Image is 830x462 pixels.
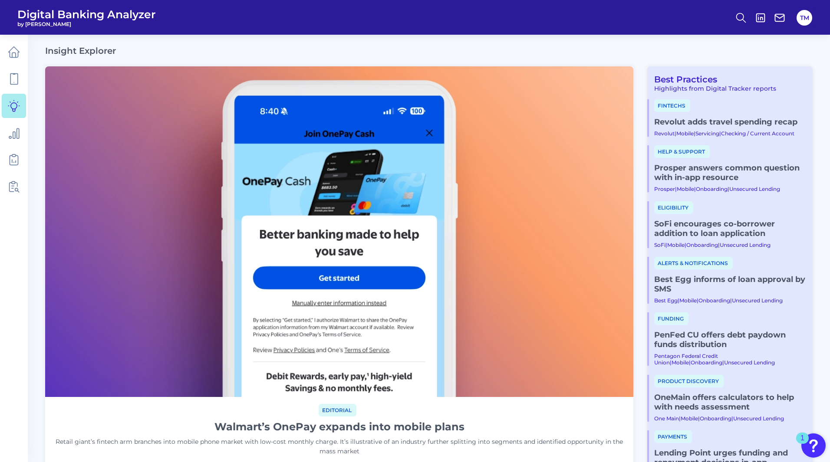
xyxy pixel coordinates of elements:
span: Product discovery [654,375,724,387]
a: Fintechs [654,102,690,109]
a: Checking / Current Account [721,130,794,137]
span: by [PERSON_NAME] [17,21,156,27]
span: | [731,415,733,422]
span: | [689,359,691,366]
span: | [697,297,698,304]
span: | [730,297,732,304]
a: Mobile [667,242,685,248]
a: Eligibility [654,203,693,211]
span: Help & Support [654,145,710,158]
span: | [694,130,695,137]
span: | [679,415,681,422]
a: Onboarding [696,186,728,192]
span: Payments [654,430,692,443]
span: | [670,359,672,366]
a: Funding [654,315,688,322]
a: Servicing [695,130,719,137]
button: Open Resource Center, 1 new notification [801,433,826,458]
a: PenFed CU offers debt paydown funds distribution [654,330,806,349]
p: Retail giant’s fintech arm branches into mobile phone market with low-cost monthly charge. It’s i... [56,437,623,456]
a: Onboarding [698,297,730,304]
a: Revolut [654,130,675,137]
a: SoFi encourages co-borrower addition to loan application [654,219,806,238]
a: Help & Support [654,147,710,155]
span: Fintechs [654,99,690,112]
a: Best Egg [654,297,678,304]
span: | [675,130,676,137]
a: Best Egg informs of loan approval by SMS [654,275,806,294]
span: | [685,242,686,248]
span: | [698,415,700,422]
span: | [665,242,667,248]
a: Product discovery [654,377,724,385]
a: Onboarding [700,415,731,422]
a: Onboarding [691,359,722,366]
a: Mobile [672,359,689,366]
a: Best Practices [647,74,717,85]
img: bannerImg [45,66,633,397]
a: Mobile [679,297,697,304]
a: Payments [654,433,692,440]
h2: Insight Explorer [45,46,116,56]
span: Funding [654,312,688,325]
a: Mobile [681,415,698,422]
span: Editorial [319,404,356,416]
a: Unsecured Lending [729,186,780,192]
a: Mobile [676,130,694,137]
a: Revolut adds travel spending recap​ [654,117,806,127]
span: Alerts & Notifications [654,257,733,269]
a: Alerts & Notifications [654,259,733,267]
span: | [722,359,724,366]
span: Digital Banking Analyzer [17,8,156,21]
div: 1 [800,438,804,449]
span: | [678,297,679,304]
a: Unsecured Lending [733,415,784,422]
span: | [675,186,677,192]
a: Mobile [677,186,694,192]
span: | [694,186,696,192]
a: Unsecured Lending [732,297,783,304]
button: TM [797,10,812,26]
a: Prosper [654,186,675,192]
a: Unsecured Lending [724,359,775,366]
a: Editorial [319,406,356,414]
span: | [719,130,721,137]
a: Onboarding [686,242,718,248]
a: SoFi [654,242,665,248]
span: | [728,186,729,192]
a: Unsecured Lending [720,242,771,248]
h1: Walmart’s OnePay expands into mobile plans [214,420,464,434]
a: Prosper answers common question with in-app resource [654,163,806,182]
a: Pentagon Federal Credit Union [654,353,718,366]
a: OneMain offers calculators to help with needs assessment [654,393,806,412]
span: Eligibility [654,201,693,214]
a: One Main [654,415,679,422]
div: Highlights from Digital Tracker reports [647,85,806,92]
span: | [718,242,720,248]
